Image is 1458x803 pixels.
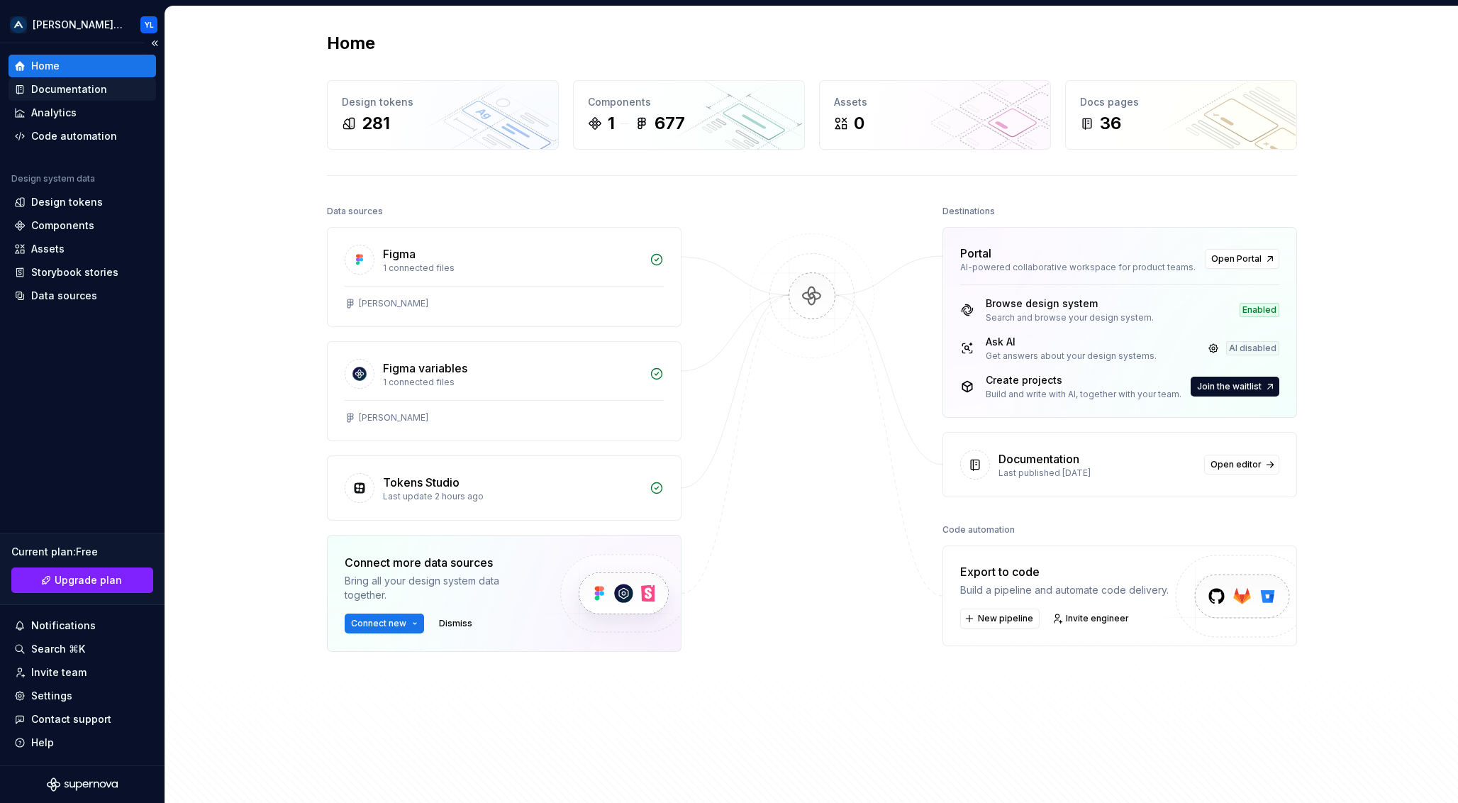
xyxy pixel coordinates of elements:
div: Notifications [31,619,96,633]
span: Connect new [351,618,406,629]
a: Design tokens [9,191,156,214]
button: Connect new [345,614,424,633]
div: Data sources [327,201,383,221]
a: Figma1 connected files[PERSON_NAME] [327,227,681,327]
div: Components [31,218,94,233]
div: Documentation [998,450,1079,467]
a: Invite team [9,661,156,684]
span: Open editor [1211,459,1262,470]
div: 36 [1100,112,1121,135]
div: Browse design system [986,297,1154,311]
a: Data sources [9,284,156,307]
button: Upgrade plan [11,567,153,593]
button: Collapse sidebar [145,33,165,53]
div: Help [31,736,54,750]
a: Assets0 [819,80,1051,150]
span: Upgrade plan [55,573,122,587]
span: Join the waitlist [1197,381,1262,392]
div: Documentation [31,82,107,96]
div: Bring all your design system data together. [345,574,536,602]
span: New pipeline [978,613,1033,624]
h2: Home [327,32,375,55]
button: [PERSON_NAME] Design SystemYL [3,9,162,40]
div: Ask AI [986,335,1157,349]
div: Data sources [31,289,97,303]
div: Assets [834,95,1036,109]
a: Home [9,55,156,77]
span: Dismiss [439,618,472,629]
div: AI disabled [1226,341,1279,355]
div: Build a pipeline and automate code delivery. [960,583,1169,597]
div: Components [588,95,790,109]
div: Design system data [11,173,95,184]
a: Storybook stories [9,261,156,284]
span: Invite engineer [1066,613,1129,624]
div: Export to code [960,563,1169,580]
div: Last published [DATE] [998,467,1196,479]
div: 1 connected files [383,377,641,388]
div: Get answers about your design systems. [986,350,1157,362]
a: Components [9,214,156,237]
button: Join the waitlist [1191,377,1279,397]
a: Tokens StudioLast update 2 hours ago [327,455,681,521]
button: Dismiss [433,614,479,633]
a: Docs pages36 [1065,80,1297,150]
div: Design tokens [31,195,103,209]
a: Code automation [9,125,156,148]
div: 1 [608,112,615,135]
a: Open Portal [1205,249,1279,269]
div: AI-powered collaborative workspace for product teams. [960,262,1196,273]
div: Code automation [31,129,117,143]
div: 677 [655,112,685,135]
div: Enabled [1240,303,1279,317]
div: 1 connected files [383,262,641,274]
button: Contact support [9,708,156,731]
button: Search ⌘K [9,638,156,660]
a: Documentation [9,78,156,101]
a: Settings [9,685,156,707]
div: Storybook stories [31,265,118,279]
a: Analytics [9,101,156,124]
div: Figma variables [383,360,467,377]
div: Invite team [31,665,87,680]
div: Docs pages [1080,95,1282,109]
div: Build and write with AI, together with your team. [986,389,1181,400]
a: Invite engineer [1048,609,1135,628]
a: Assets [9,238,156,260]
svg: Supernova Logo [47,777,118,792]
div: Create projects [986,373,1181,387]
span: Open Portal [1211,253,1262,265]
a: Components1677 [573,80,805,150]
div: Connect more data sources [345,554,536,571]
a: Open editor [1204,455,1279,475]
div: [PERSON_NAME] [359,412,428,423]
div: Portal [960,245,991,262]
div: 0 [854,112,864,135]
div: Contact support [31,712,111,726]
button: Help [9,731,156,754]
div: YL [145,19,154,31]
div: Home [31,59,60,73]
div: 281 [362,112,390,135]
div: [PERSON_NAME] [359,298,428,309]
div: Tokens Studio [383,474,460,491]
div: Destinations [942,201,995,221]
div: Search ⌘K [31,642,85,656]
div: Last update 2 hours ago [383,491,641,502]
div: Assets [31,242,65,256]
button: Notifications [9,614,156,637]
div: Current plan : Free [11,545,153,559]
div: [PERSON_NAME] Design System [33,18,123,32]
div: Design tokens [342,95,544,109]
div: Settings [31,689,72,703]
img: 4bf98e6d-073e-43e1-b0cd-0034bf8fdbf3.png [10,16,27,33]
div: Search and browse your design system. [986,312,1154,323]
a: Design tokens281 [327,80,559,150]
div: Analytics [31,106,77,120]
a: Figma variables1 connected files[PERSON_NAME] [327,341,681,441]
div: Figma [383,245,416,262]
div: Code automation [942,520,1015,540]
button: New pipeline [960,609,1040,628]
